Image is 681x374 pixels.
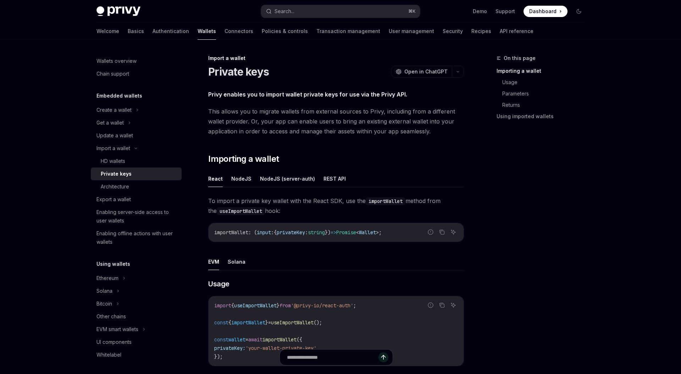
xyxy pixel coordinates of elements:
span: { [228,319,231,326]
div: Bitcoin [96,299,112,308]
h5: Using wallets [96,260,130,268]
div: Chain support [96,70,129,78]
a: Using imported wallets [497,111,590,122]
button: Open in ChatGPT [391,66,452,78]
div: Enabling offline actions with user wallets [96,229,177,246]
a: Welcome [96,23,119,40]
button: Ask AI [449,227,458,237]
button: Copy the contents from the code block [437,227,447,237]
a: Support [495,8,515,15]
div: Update a wallet [96,131,133,140]
a: Chain support [91,67,182,80]
div: Architecture [101,182,129,191]
span: { [231,302,234,309]
button: Ask AI [449,301,458,310]
div: EVM smart wallets [96,325,138,334]
span: privateKey: [214,345,245,351]
span: = [245,336,248,343]
span: await [248,336,262,343]
button: Report incorrect code [426,227,435,237]
div: Wallets overview [96,57,137,65]
div: Export a wallet [96,195,131,204]
span: wallet [228,336,245,343]
button: React [208,170,223,187]
a: Dashboard [524,6,567,17]
a: Wallets [198,23,216,40]
a: API reference [500,23,533,40]
span: input [257,229,271,236]
a: Demo [473,8,487,15]
a: Wallets overview [91,55,182,67]
a: Whitelabel [91,348,182,361]
span: Dashboard [529,8,557,15]
span: This allows you to migrate wallets from external sources to Privy, including from a different wal... [208,106,464,136]
div: Create a wallet [96,106,132,114]
code: useImportWallet [217,207,265,215]
a: HD wallets [91,155,182,167]
span: importWallet [262,336,297,343]
span: (); [314,319,322,326]
button: NodeJS [231,170,251,187]
span: > [376,229,379,236]
span: import [214,302,231,309]
span: importWallet [214,229,248,236]
a: Security [443,23,463,40]
span: string [308,229,325,236]
span: : [271,229,274,236]
span: importWallet [231,319,265,326]
span: from [279,302,291,309]
a: Policies & controls [262,23,308,40]
a: Parameters [502,88,590,99]
span: : [305,229,308,236]
span: Open in ChatGPT [404,68,448,75]
a: Private keys [91,167,182,180]
div: HD wallets [101,157,125,165]
a: User management [389,23,434,40]
div: Other chains [96,312,126,321]
a: Recipes [471,23,491,40]
div: Enabling server-side access to user wallets [96,208,177,225]
span: On this page [504,54,536,62]
h1: Private keys [208,65,269,78]
div: Whitelabel [96,351,121,359]
div: Get a wallet [96,119,124,127]
button: Solana [228,253,245,270]
button: Search...⌘K [261,5,420,18]
button: REST API [323,170,346,187]
button: NodeJS (server-auth) [260,170,315,187]
a: Basics [128,23,144,40]
span: const [214,336,228,343]
button: EVM [208,253,219,270]
a: Architecture [91,180,182,193]
span: } [265,319,268,326]
span: < [356,229,359,236]
span: Usage [208,279,229,289]
span: = [268,319,271,326]
div: Search... [275,7,294,16]
span: ⌘ K [408,9,416,14]
div: Private keys [101,170,132,178]
a: Authentication [153,23,189,40]
h5: Embedded wallets [96,92,142,100]
a: Usage [502,77,590,88]
a: UI components [91,336,182,348]
a: Other chains [91,310,182,323]
a: Transaction management [316,23,380,40]
span: { [274,229,277,236]
span: Promise [336,229,356,236]
code: importWallet [366,197,405,205]
span: => [331,229,336,236]
button: Copy the contents from the code block [437,301,447,310]
div: Import a wallet [208,55,464,62]
span: ; [379,229,382,236]
img: dark logo [96,6,140,16]
a: Connectors [225,23,253,40]
div: Ethereum [96,274,118,282]
span: To import a private key wallet with the React SDK, use the method from the hook: [208,196,464,216]
button: Send message [378,352,388,362]
span: privateKey [277,229,305,236]
span: Wallet [359,229,376,236]
a: Returns [502,99,590,111]
span: }) [325,229,331,236]
span: ; [353,302,356,309]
